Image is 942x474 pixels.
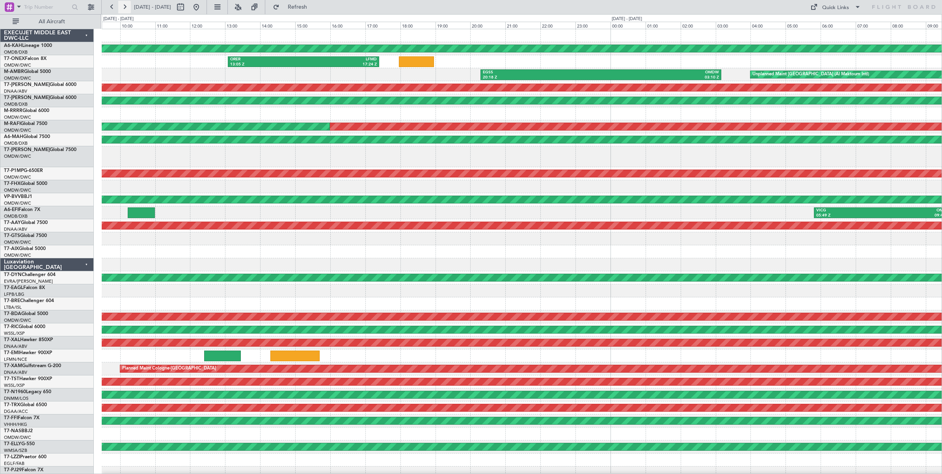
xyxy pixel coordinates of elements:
[4,403,20,407] span: T7-TRX
[816,213,882,218] div: 05:49 Z
[400,22,436,29] div: 18:00
[4,62,31,68] a: OMDW/DWC
[4,168,24,173] span: T7-P1MP
[4,416,39,420] a: T7-FFIFalcon 7X
[134,4,171,11] span: [DATE] - [DATE]
[4,291,24,297] a: LFPB/LBG
[4,49,28,55] a: OMDB/DXB
[752,69,869,80] div: Unplanned Maint [GEOGRAPHIC_DATA] (Al Maktoum Intl)
[4,69,24,74] span: M-AMBR
[20,19,83,24] span: All Aircraft
[4,409,28,414] a: DGAA/ACC
[4,174,31,180] a: OMDW/DWC
[4,468,43,472] a: T7-PJ29Falcon 7X
[4,286,23,290] span: T7-EAGL
[295,22,330,29] div: 15:00
[4,147,50,152] span: T7-[PERSON_NAME]
[4,134,23,139] span: A6-MAH
[483,70,601,75] div: EGSS
[9,15,86,28] button: All Aircraft
[4,461,24,467] a: EGLF/FAB
[4,278,53,284] a: EVRA/[PERSON_NAME]
[4,114,31,120] a: OMDW/DWC
[806,1,865,13] button: Quick Links
[4,207,19,212] span: A6-EFI
[4,43,52,48] a: A6-KAHLineage 1000
[4,442,21,446] span: T7-ELLY
[4,69,51,74] a: M-AMBRGlobal 5000
[4,181,47,186] a: T7-FHXGlobal 5000
[4,325,45,329] a: T7-RICGlobal 6000
[4,429,21,433] span: T7-NAS
[4,56,47,61] a: T7-ONEXFalcon 8X
[4,369,27,375] a: DNAA/ABV
[4,455,47,459] a: T7-LZZIPraetor 600
[330,22,365,29] div: 16:00
[4,390,51,394] a: T7-N1960Legacy 650
[122,363,216,375] div: Planned Maint Cologne-[GEOGRAPHIC_DATA]
[4,396,28,401] a: DNMM/LOS
[260,22,295,29] div: 14:00
[4,272,56,277] a: T7-DYNChallenger 604
[4,377,19,381] span: T7-TST
[4,286,45,290] a: T7-EAGLFalcon 8X
[4,108,22,113] span: M-RRRR
[483,75,601,80] div: 20:18 Z
[821,22,856,29] div: 06:00
[4,299,54,303] a: T7-BREChallenger 604
[4,272,22,277] span: T7-DYN
[230,57,303,62] div: ORER
[4,168,43,173] a: T7-P1MPG-650ER
[4,364,22,368] span: T7-XAM
[4,304,22,310] a: LTBA/ISL
[4,299,20,303] span: T7-BRE
[4,121,20,126] span: M-RAFI
[4,56,25,61] span: T7-ONEX
[225,22,260,29] div: 13:00
[4,246,19,251] span: T7-AIX
[601,70,719,75] div: OMDW
[4,246,46,251] a: T7-AIXGlobal 5000
[4,455,20,459] span: T7-LZZI
[4,383,25,388] a: WSSL/XSP
[24,1,69,13] input: Trip Number
[365,22,400,29] div: 17:00
[303,62,377,67] div: 17:24 Z
[601,75,719,80] div: 03:10 Z
[4,252,31,258] a: OMDW/DWC
[822,4,849,12] div: Quick Links
[4,147,76,152] a: T7-[PERSON_NAME]Global 7500
[4,435,31,440] a: OMDW/DWC
[4,75,31,81] a: OMDW/DWC
[4,403,47,407] a: T7-TRXGlobal 6500
[575,22,611,29] div: 23:00
[611,22,646,29] div: 00:00
[4,43,22,48] span: A6-KAH
[716,22,751,29] div: 03:00
[4,343,27,349] a: DNAA/ABV
[4,351,19,355] span: T7-EMI
[4,429,33,433] a: T7-NASBBJ2
[4,338,20,342] span: T7-XAL
[4,220,21,225] span: T7-AAY
[4,312,48,316] a: T7-BDAGlobal 5000
[856,22,891,29] div: 07:00
[786,22,821,29] div: 05:00
[4,233,47,238] a: T7-GTSGlobal 7500
[4,351,52,355] a: T7-EMIHawker 900XP
[4,200,31,206] a: OMDW/DWC
[120,22,155,29] div: 10:00
[4,101,28,107] a: OMDB/DXB
[4,239,31,245] a: OMDW/DWC
[436,22,471,29] div: 19:00
[891,22,926,29] div: 08:00
[816,208,882,213] div: VICG
[4,88,27,94] a: DNAA/ABV
[4,134,50,139] a: A6-MAHGlobal 7500
[103,16,134,22] div: [DATE] - [DATE]
[4,356,27,362] a: LFMN/NCE
[4,325,19,329] span: T7-RIC
[4,82,76,87] a: T7-[PERSON_NAME]Global 6000
[750,22,786,29] div: 04:00
[155,22,190,29] div: 11:00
